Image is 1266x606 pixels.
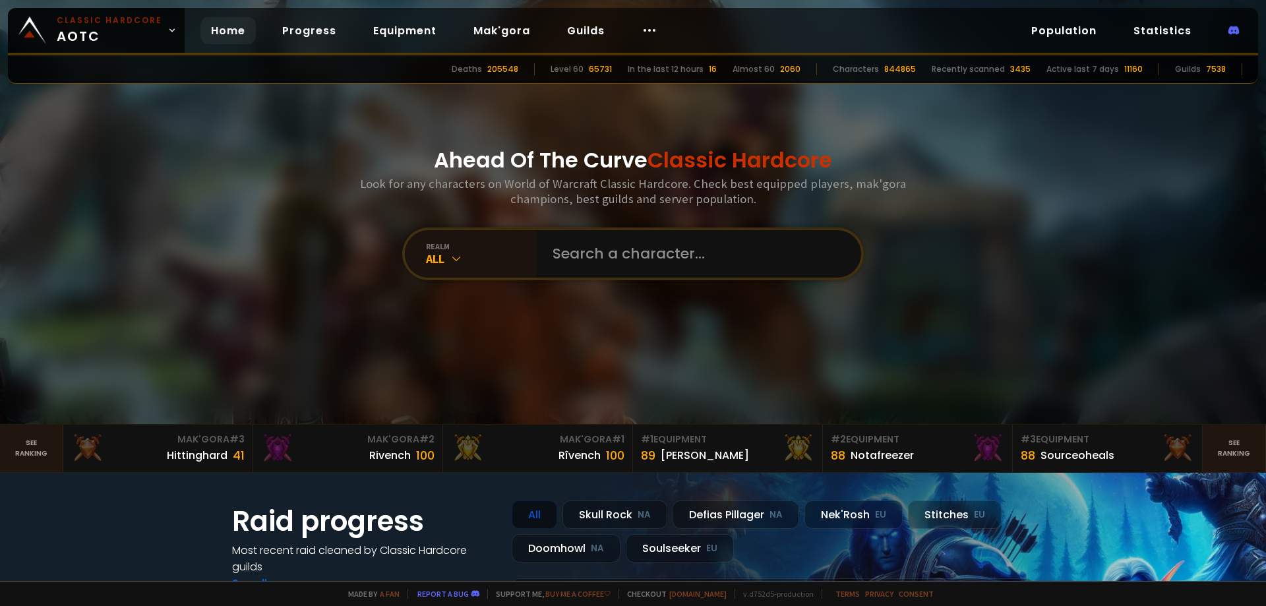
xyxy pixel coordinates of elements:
div: [PERSON_NAME] [661,447,749,464]
div: Mak'Gora [451,433,624,446]
div: Rîvench [558,447,601,464]
a: Equipment [363,17,447,44]
a: Mak'gora [463,17,541,44]
a: Buy me a coffee [545,589,611,599]
div: 65731 [589,63,612,75]
a: Mak'Gora#3Hittinghard41 [63,425,253,472]
small: NA [591,542,604,555]
div: Equipment [1021,433,1194,446]
span: Checkout [618,589,727,599]
div: All [426,251,537,266]
span: # 2 [831,433,846,446]
span: # 3 [1021,433,1036,446]
div: 205548 [487,63,518,75]
div: Stitches [908,500,1002,529]
h1: Ahead Of The Curve [434,144,832,176]
div: 3435 [1010,63,1031,75]
div: All [512,500,557,529]
div: Characters [833,63,879,75]
a: Statistics [1123,17,1202,44]
span: # 3 [229,433,245,446]
a: Mak'Gora#2Rivench100 [253,425,443,472]
span: Made by [340,589,400,599]
div: Almost 60 [733,63,775,75]
div: Notafreezer [851,447,914,464]
small: EU [974,508,985,522]
div: Mak'Gora [261,433,435,446]
div: realm [426,241,537,251]
span: Classic Hardcore [648,145,832,175]
div: 7538 [1206,63,1226,75]
div: In the last 12 hours [628,63,704,75]
div: 100 [606,446,624,464]
a: Privacy [865,589,893,599]
a: #1Equipment89[PERSON_NAME] [633,425,823,472]
div: Recently scanned [932,63,1005,75]
span: # 1 [612,433,624,446]
div: 16 [709,63,717,75]
a: Consent [899,589,934,599]
div: Rivench [369,447,411,464]
div: Doomhowl [512,534,620,562]
div: 11160 [1124,63,1143,75]
a: Terms [835,589,860,599]
div: 844865 [884,63,916,75]
div: Hittinghard [167,447,227,464]
h3: Look for any characters on World of Warcraft Classic Hardcore. Check best equipped players, mak'g... [355,176,911,206]
div: 2060 [780,63,800,75]
h1: Raid progress [232,500,496,542]
a: Guilds [557,17,615,44]
small: EU [875,508,886,522]
span: # 2 [419,433,435,446]
div: Active last 7 days [1046,63,1119,75]
input: Search a character... [545,230,845,278]
div: 89 [641,446,655,464]
div: Guilds [1175,63,1201,75]
a: Population [1021,17,1107,44]
div: Nek'Rosh [804,500,903,529]
span: AOTC [57,15,162,46]
div: Defias Pillager [673,500,799,529]
div: 41 [233,446,245,464]
div: 100 [416,446,435,464]
small: Classic Hardcore [57,15,162,26]
div: Mak'Gora [71,433,245,446]
small: NA [769,508,783,522]
div: Sourceoheals [1040,447,1114,464]
span: Support me, [487,589,611,599]
div: Deaths [452,63,482,75]
h4: Most recent raid cleaned by Classic Hardcore guilds [232,542,496,575]
div: 88 [1021,446,1035,464]
div: Equipment [641,433,814,446]
div: Soulseeker [626,534,734,562]
a: Classic HardcoreAOTC [8,8,185,53]
small: EU [706,542,717,555]
div: Level 60 [551,63,584,75]
a: Report a bug [417,589,469,599]
span: v. d752d5 - production [735,589,814,599]
a: a fan [380,589,400,599]
a: #2Equipment88Notafreezer [823,425,1013,472]
a: Mak'Gora#1Rîvench100 [443,425,633,472]
small: NA [638,508,651,522]
a: [DOMAIN_NAME] [669,589,727,599]
a: Progress [272,17,347,44]
div: Skull Rock [562,500,667,529]
a: Seeranking [1203,425,1266,472]
a: See all progress [232,576,318,591]
a: #3Equipment88Sourceoheals [1013,425,1203,472]
div: Equipment [831,433,1004,446]
div: 88 [831,446,845,464]
a: Home [200,17,256,44]
span: # 1 [641,433,653,446]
